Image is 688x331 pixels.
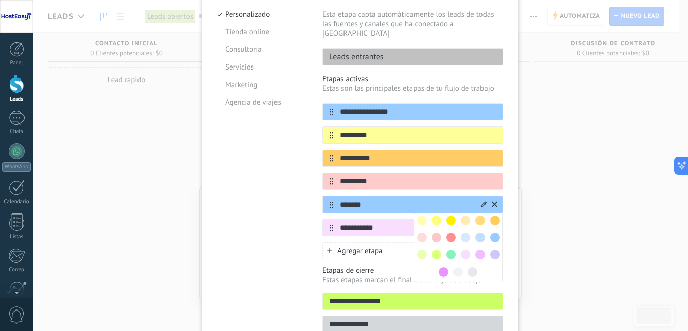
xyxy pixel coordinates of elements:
[2,198,31,205] div: Calendario
[323,52,384,62] p: Leads entrantes
[2,267,31,273] div: Correo
[218,58,307,76] li: Servicios
[2,60,31,67] div: Panel
[2,128,31,135] div: Chats
[322,74,503,84] p: Etapas activas
[322,266,503,275] p: Etapas de cierre
[2,96,31,103] div: Leads
[218,6,307,23] li: Personalizado
[218,94,307,111] li: Agencia de viajes
[322,84,503,93] p: Estas son las principales etapas de tu flujo de trabajo
[322,10,503,38] p: Esta etapa capta automáticamente los leads de todas las fuentes y canales que ha conectado a [GEO...
[218,76,307,94] li: Marketing
[218,23,307,41] li: Tienda online
[218,41,307,58] li: Consultoria
[2,234,31,240] div: Listas
[337,246,383,256] span: Agregar etapa
[2,162,31,172] div: WhatsApp
[322,275,503,285] p: Estas etapas marcan el final de tu flujo de trabajo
